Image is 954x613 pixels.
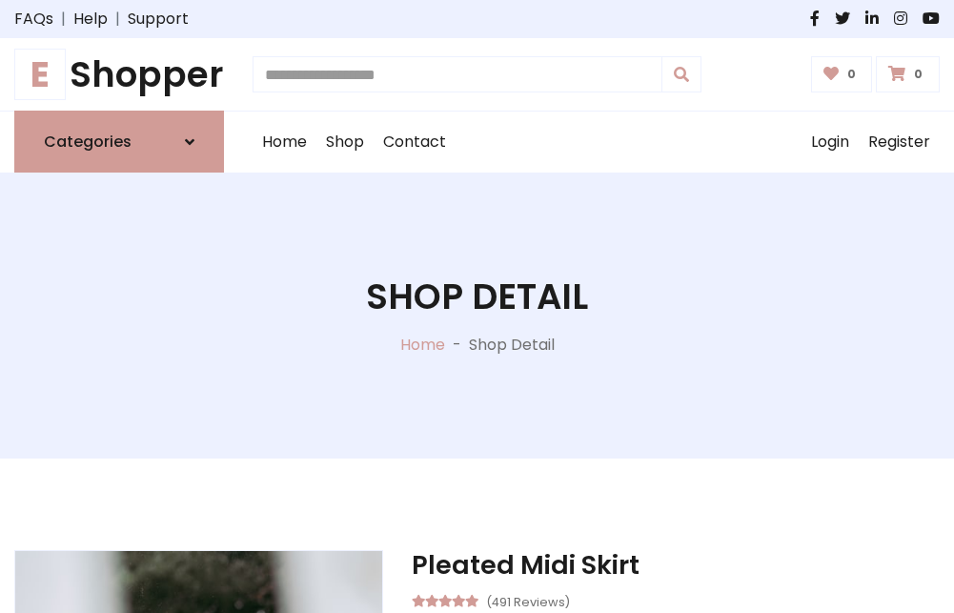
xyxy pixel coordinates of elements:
a: Contact [374,112,456,173]
a: 0 [811,56,873,92]
a: Help [73,8,108,31]
a: Categories [14,111,224,173]
a: Login [802,112,859,173]
span: E [14,49,66,100]
span: 0 [909,66,927,83]
span: | [53,8,73,31]
a: EShopper [14,53,224,95]
h3: Pleated Midi Skirt [412,550,940,581]
a: Support [128,8,189,31]
a: Home [253,112,316,173]
a: 0 [876,56,940,92]
a: Shop [316,112,374,173]
h6: Categories [44,133,132,151]
p: - [445,334,469,357]
p: Shop Detail [469,334,555,357]
a: Home [400,334,445,356]
span: | [108,8,128,31]
h1: Shopper [14,53,224,95]
a: FAQs [14,8,53,31]
span: 0 [842,66,861,83]
h1: Shop Detail [366,276,588,317]
a: Register [859,112,940,173]
small: (491 Reviews) [486,589,570,612]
